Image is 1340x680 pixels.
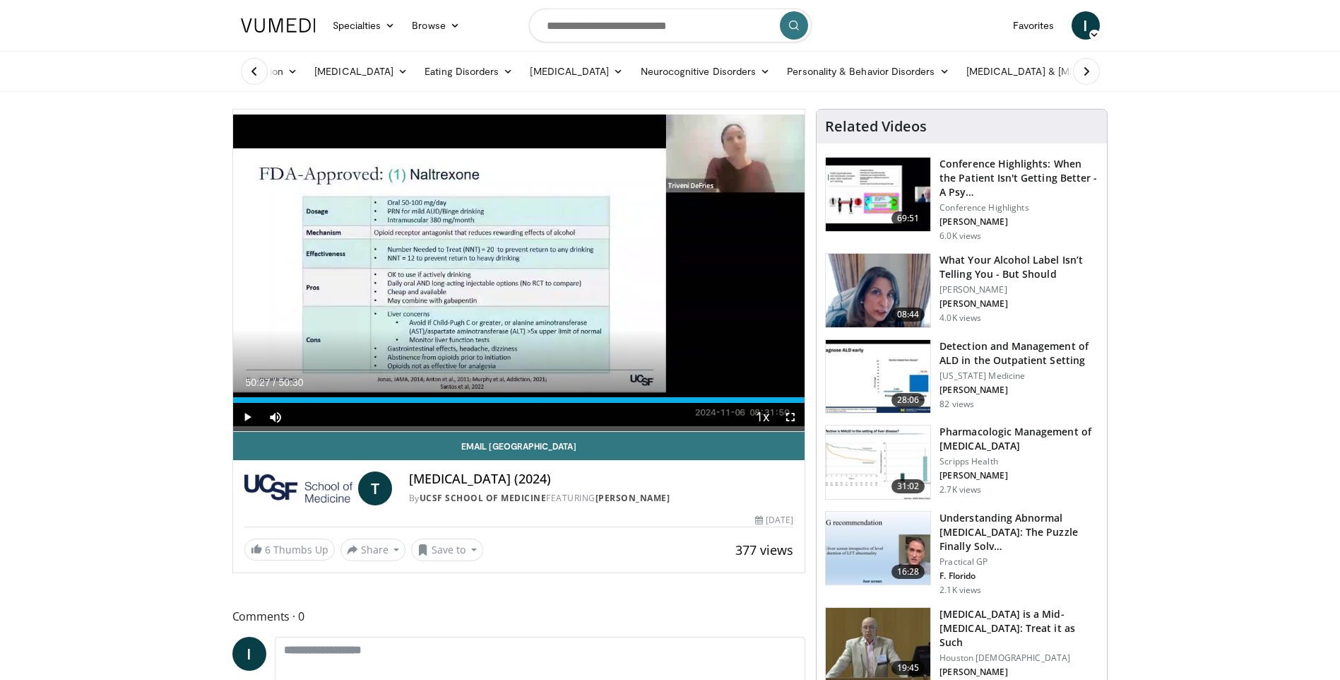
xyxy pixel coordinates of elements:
a: UCSF School of Medicine [420,492,547,504]
button: Save to [411,539,483,561]
span: 50:27 [246,377,271,388]
p: [PERSON_NAME] [939,284,1098,295]
p: Conference Highlights [939,202,1098,213]
img: 756ba46d-873c-446a-bef7-b53f94477476.150x105_q85_crop-smart_upscale.jpg [826,512,930,585]
span: / [273,377,276,388]
div: By FEATURING [409,492,793,505]
a: I [232,637,266,671]
input: Search topics, interventions [529,8,812,42]
p: [PERSON_NAME] [939,385,1098,396]
p: [PERSON_NAME] [939,470,1098,481]
h4: Related Videos [825,118,927,135]
p: 2.1K views [939,585,981,596]
span: 69:51 [891,211,925,225]
a: Eating Disorders [416,57,521,86]
span: 31:02 [891,479,925,493]
span: 19:45 [891,661,925,675]
p: [PERSON_NAME] [939,216,1098,228]
p: [US_STATE] Medicine [939,370,1098,382]
p: [PERSON_NAME] [939,298,1098,310]
a: 6 Thumbs Up [244,539,335,561]
h3: Conference Highlights: When the Patient Isn't Getting Better - A Psy… [939,157,1098,199]
img: b20a009e-c028-45a8-b15f-eefb193e12bc.150x105_q85_crop-smart_upscale.jpg [826,426,930,499]
p: 2.7K views [939,484,981,496]
button: Play [233,403,261,431]
a: 69:51 Conference Highlights: When the Patient Isn't Getting Better - A Psy… Conference Highlights... [825,157,1098,242]
a: Browse [403,11,468,40]
a: 31:02 Pharmacologic Management of [MEDICAL_DATA] Scripps Health [PERSON_NAME] 2.7K views [825,425,1098,500]
a: [MEDICAL_DATA] [521,57,632,86]
img: 96c756ec-fe72-4b44-bfc2-c9e70a91edb0.150x105_q85_crop-smart_upscale.jpg [826,340,930,414]
span: 377 views [735,541,793,558]
button: Playback Rate [748,403,776,431]
span: 16:28 [891,565,925,579]
a: 08:44 What Your Alcohol Label Isn’t Telling You - But Should [PERSON_NAME] [PERSON_NAME] 4.0K views [825,253,1098,328]
span: 08:44 [891,307,925,322]
a: [PERSON_NAME] [595,492,670,504]
button: Fullscreen [776,403,805,431]
img: UCSF School of Medicine [244,471,352,505]
a: [MEDICAL_DATA] [306,57,416,86]
h3: What Your Alcohol Label Isn’t Telling You - But Should [939,253,1098,281]
p: 4.0K views [939,312,981,324]
p: Practical GP [939,556,1098,568]
a: Favorites [1004,11,1063,40]
a: T [358,471,392,505]
div: [DATE] [755,514,793,527]
a: 28:06 Detection and Management of ALD in the Outpatient Setting [US_STATE] Medicine [PERSON_NAME]... [825,339,1098,414]
a: Specialties [324,11,404,40]
img: VuMedi Logo [241,18,316,33]
a: I [1072,11,1100,40]
h4: [MEDICAL_DATA] (2024) [409,471,793,487]
img: 3c46fb29-c319-40f0-ac3f-21a5db39118c.png.150x105_q85_crop-smart_upscale.png [826,254,930,327]
h3: Pharmacologic Management of [MEDICAL_DATA] [939,425,1098,453]
a: 16:28 Understanding Abnormal [MEDICAL_DATA]: The Puzzle Finally Solv… Practical GP F. Florido 2.1... [825,511,1098,596]
a: Personality & Behavior Disorders [778,57,957,86]
p: 82 views [939,399,974,410]
a: [MEDICAL_DATA] & [MEDICAL_DATA] [958,57,1160,86]
a: Neurocognitive Disorders [632,57,779,86]
span: 50:30 [278,377,303,388]
a: Email [GEOGRAPHIC_DATA] [233,432,805,460]
h3: [MEDICAL_DATA] is a Mid-[MEDICAL_DATA]: Treat it as Such [939,607,1098,650]
button: Share [340,539,406,561]
p: F. Florido [939,570,1098,582]
video-js: Video Player [233,110,805,432]
h3: Understanding Abnormal [MEDICAL_DATA]: The Puzzle Finally Solv… [939,511,1098,553]
p: Houston [DEMOGRAPHIC_DATA] [939,652,1098,664]
button: Mute [261,403,290,431]
img: 4362ec9e-0993-4580-bfd4-8e18d57e1d49.150x105_q85_crop-smart_upscale.jpg [826,158,930,231]
p: [PERSON_NAME] [939,667,1098,678]
span: 28:06 [891,393,925,407]
span: 6 [265,543,271,556]
p: Scripps Health [939,456,1098,467]
div: Progress Bar [233,397,805,403]
span: Comments 0 [232,607,806,626]
h3: Detection and Management of ALD in the Outpatient Setting [939,339,1098,368]
p: 6.0K views [939,230,981,242]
